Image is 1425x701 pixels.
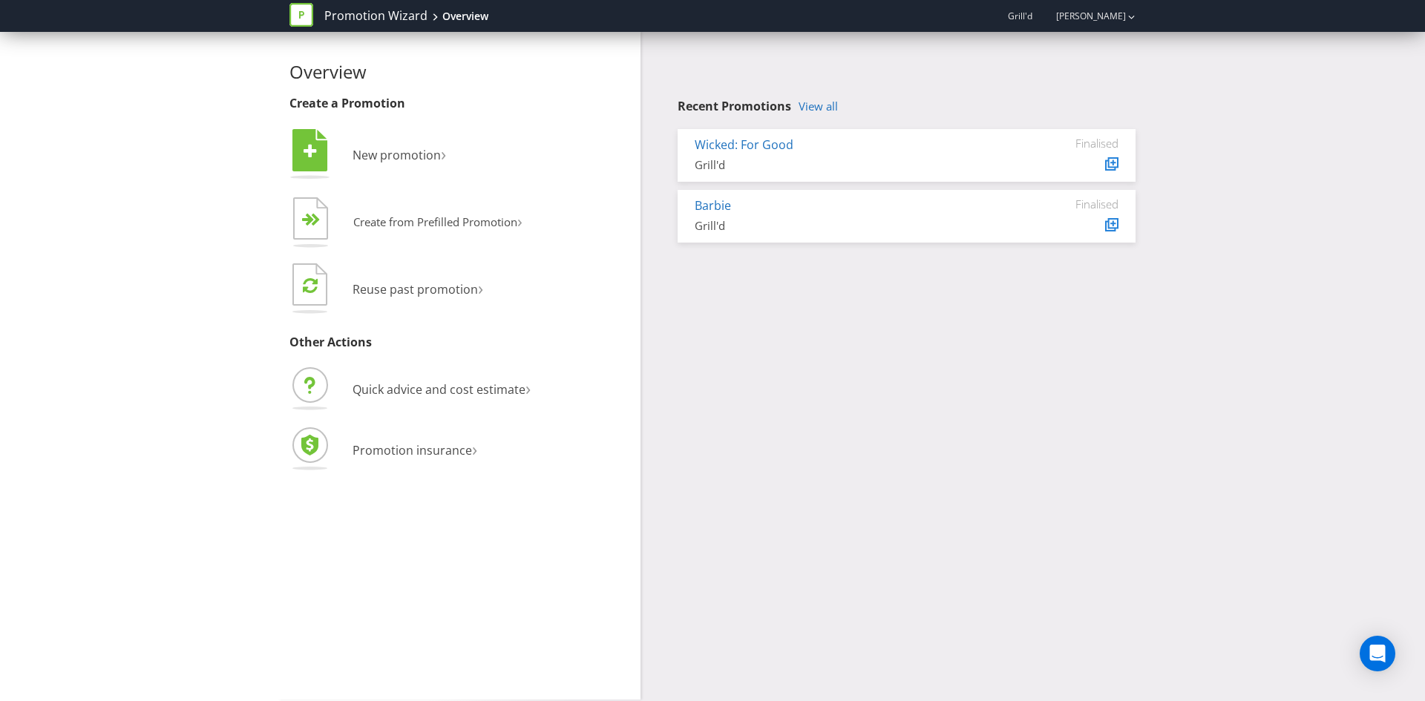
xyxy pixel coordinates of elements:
a: View all [799,100,838,113]
span: New promotion [353,147,441,163]
span: Grill'd [1008,10,1032,22]
a: Promotion insurance› [289,442,477,458]
span: Promotion insurance [353,442,472,458]
span: Reuse past promotion [353,281,478,297]
h3: Create a Promotion [289,97,629,111]
span: Recent Promotions [678,98,791,114]
a: Quick advice and cost estimate› [289,381,531,398]
tspan:  [311,213,321,227]
tspan:  [304,143,317,159]
span: › [517,209,522,232]
span: Create from Prefilled Promotion [353,214,517,229]
span: Quick advice and cost estimate [353,381,525,398]
a: [PERSON_NAME] [1041,10,1126,22]
span: › [478,275,483,300]
span: › [525,375,531,400]
span: › [472,436,477,461]
div: Grill'd [695,218,1007,234]
h3: Other Actions [289,336,629,349]
tspan:  [303,277,318,294]
div: Overview [442,9,488,24]
div: Open Intercom Messenger [1360,636,1395,671]
a: Barbie [695,197,731,214]
span: › [441,141,446,165]
a: Promotion Wizard [324,7,427,24]
div: Finalised [1029,136,1118,150]
div: Finalised [1029,197,1118,211]
a: Wicked: For Good [695,136,793,153]
div: Grill'd [695,157,1007,173]
button: Create from Prefilled Promotion› [289,194,523,253]
h2: Overview [289,62,629,82]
